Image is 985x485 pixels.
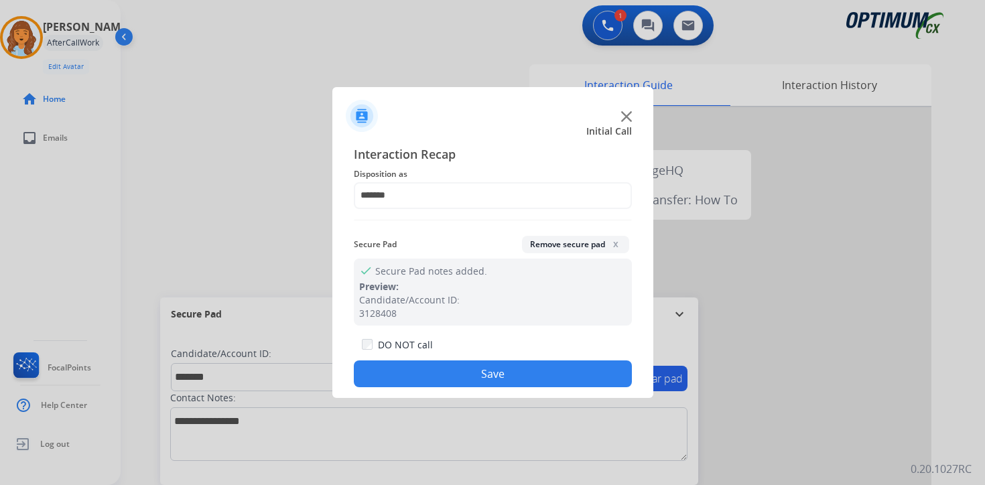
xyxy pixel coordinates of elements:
button: Remove secure padx [522,236,629,253]
span: Secure Pad [354,236,397,253]
span: Disposition as [354,166,632,182]
span: Initial Call [586,125,632,138]
div: Candidate/Account ID: 3128408 [359,293,627,320]
label: DO NOT call [378,338,433,352]
div: Secure Pad notes added. [354,259,632,326]
mat-icon: check [359,264,370,275]
span: Preview: [359,280,399,293]
span: Interaction Recap [354,145,632,166]
button: Save [354,360,632,387]
img: contactIcon [346,100,378,132]
p: 0.20.1027RC [911,461,972,477]
span: x [610,238,621,249]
